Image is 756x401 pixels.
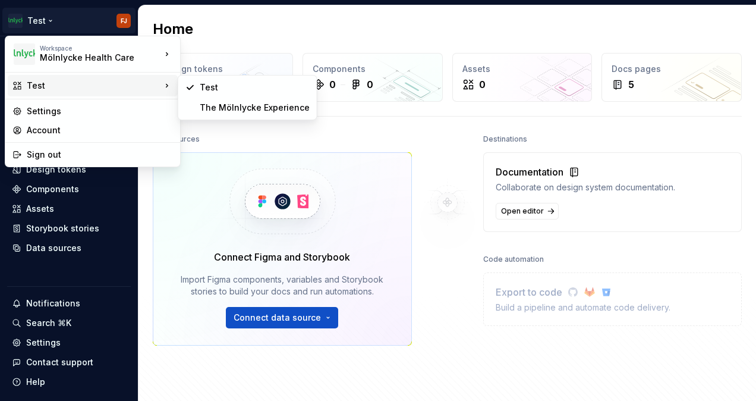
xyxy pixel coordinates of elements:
div: Workspace [40,45,161,52]
div: Test [27,80,161,92]
div: Account [27,124,173,136]
div: Settings [27,105,173,117]
img: 91fb9bbd-befe-470e-ae9b-8b56c3f0f44a.png [14,43,35,65]
div: Sign out [27,149,173,161]
div: The Mölnlycke Experience [200,102,310,114]
div: Mölnlycke Health Care [40,52,141,64]
div: Test [200,82,310,93]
